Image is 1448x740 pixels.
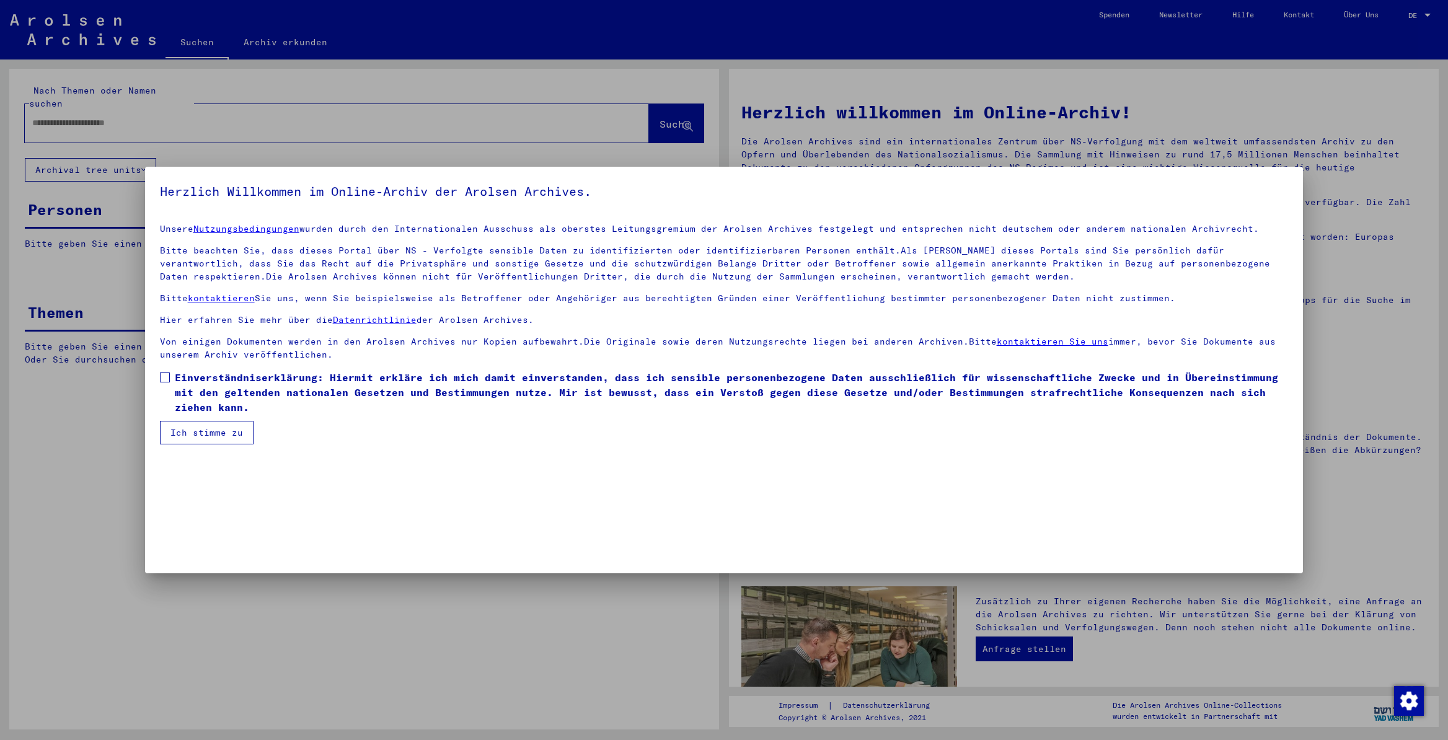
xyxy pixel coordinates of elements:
[1394,686,1424,716] img: Zustimmung ändern
[1393,685,1423,715] div: Zustimmung ändern
[160,182,1289,201] h5: Herzlich Willkommen im Online-Archiv der Arolsen Archives.
[160,314,1289,327] p: Hier erfahren Sie mehr über die der Arolsen Archives.
[160,244,1289,283] p: Bitte beachten Sie, dass dieses Portal über NS - Verfolgte sensible Daten zu identifizierten oder...
[160,292,1289,305] p: Bitte Sie uns, wenn Sie beispielsweise als Betroffener oder Angehöriger aus berechtigten Gründen ...
[997,336,1108,347] a: kontaktieren Sie uns
[160,222,1289,236] p: Unsere wurden durch den Internationalen Ausschuss als oberstes Leitungsgremium der Arolsen Archiv...
[175,370,1289,415] span: Einverständniserklärung: Hiermit erkläre ich mich damit einverstanden, dass ich sensible personen...
[188,293,255,304] a: kontaktieren
[333,314,417,325] a: Datenrichtlinie
[160,335,1289,361] p: Von einigen Dokumenten werden in den Arolsen Archives nur Kopien aufbewahrt.Die Originale sowie d...
[160,421,254,444] button: Ich stimme zu
[193,223,299,234] a: Nutzungsbedingungen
